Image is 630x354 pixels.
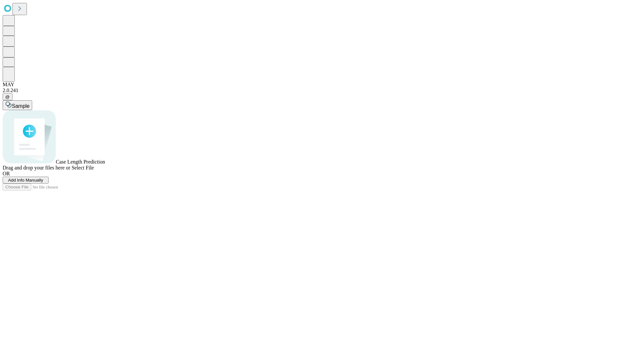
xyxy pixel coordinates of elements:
span: Drag and drop your files here or [3,165,70,170]
span: Case Length Prediction [56,159,105,165]
button: Add Info Manually [3,177,49,184]
span: Select File [72,165,94,170]
span: OR [3,171,10,176]
span: Add Info Manually [8,178,43,183]
button: @ [3,93,12,100]
button: Sample [3,100,32,110]
div: 2.0.241 [3,88,627,93]
span: Sample [12,103,30,109]
span: @ [5,94,10,99]
div: MAY [3,82,627,88]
